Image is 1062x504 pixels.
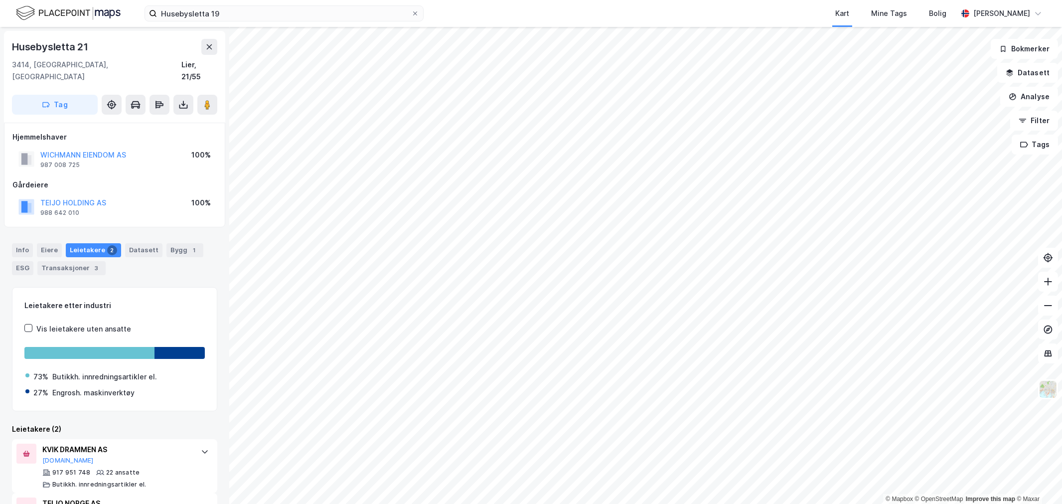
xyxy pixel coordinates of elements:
button: [DOMAIN_NAME] [42,457,94,465]
div: Gårdeiere [12,179,217,191]
div: 100% [191,149,211,161]
div: 73% [33,371,48,383]
div: Bolig [929,7,946,19]
button: Tags [1012,135,1058,155]
div: 2 [107,245,117,255]
img: logo.f888ab2527a4732fd821a326f86c7f29.svg [16,4,121,22]
div: Datasett [125,243,162,257]
a: Mapbox [886,496,913,503]
div: Husebysletta 21 [12,39,90,55]
div: Leietakere etter industri [24,300,205,312]
div: 22 ansatte [106,469,140,477]
div: KVIK DRAMMEN AS [42,444,191,456]
div: Leietakere (2) [12,423,217,435]
img: Z [1039,380,1058,399]
iframe: Chat Widget [1012,456,1062,504]
div: 988 642 010 [40,209,79,217]
div: 917 951 748 [52,469,90,477]
div: 987 008 725 [40,161,80,169]
div: Mine Tags [871,7,907,19]
div: Kart [835,7,849,19]
div: Vis leietakere uten ansatte [36,323,131,335]
div: Info [12,243,33,257]
div: Kontrollprogram for chat [1012,456,1062,504]
div: 3 [92,263,102,273]
button: Datasett [997,63,1058,83]
div: Bygg [166,243,203,257]
button: Analyse [1000,87,1058,107]
div: ESG [12,261,33,275]
div: Butikkh. innredningsartikler el. [52,481,146,489]
button: Filter [1010,111,1058,131]
div: [PERSON_NAME] [973,7,1030,19]
div: Transaksjoner [37,261,106,275]
div: Lier, 21/55 [182,59,217,83]
button: Bokmerker [991,39,1058,59]
div: Hjemmelshaver [12,131,217,143]
div: 3414, [GEOGRAPHIC_DATA], [GEOGRAPHIC_DATA] [12,59,182,83]
a: Improve this map [966,496,1015,503]
div: 100% [191,197,211,209]
a: OpenStreetMap [915,496,963,503]
button: Tag [12,95,98,115]
div: Engrosh. maskinverktøy [52,387,135,399]
input: Søk på adresse, matrikkel, gårdeiere, leietakere eller personer [157,6,411,21]
div: 27% [33,387,48,399]
div: Leietakere [66,243,121,257]
div: Butikkh. innredningsartikler el. [52,371,157,383]
div: 1 [189,245,199,255]
div: Eiere [37,243,62,257]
